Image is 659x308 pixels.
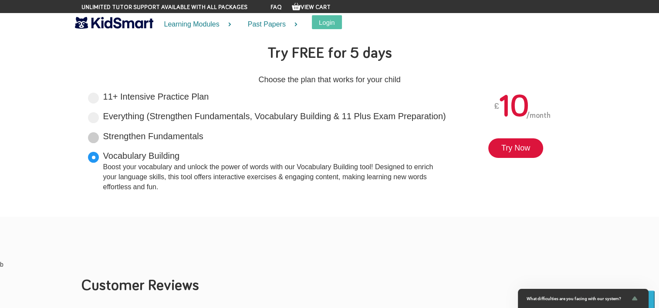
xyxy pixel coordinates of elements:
span: Unlimited tutor support available with all packages [81,3,247,12]
a: FAQ [270,4,282,10]
img: Your items in the shopping basket [292,2,301,11]
sup: £ [494,98,499,114]
label: Strengthen Fundamentals [103,130,203,143]
div: Boost your vocabulary and unlock the power of words with our Vocabulary Building tool! Designed t... [103,162,447,192]
span: What difficulties are you facing with our system? [527,296,629,301]
a: Try Now [488,138,543,158]
label: 11+ Intensive Practice Plan [103,90,209,103]
button: Show survey - What difficulties are you facing with our system? [527,293,640,304]
h2: Customer Reviews [81,278,578,295]
a: Past Papers [237,13,303,36]
label: Vocabulary Building [103,150,447,192]
button: Login [312,15,342,29]
label: Everything (Strengthen Fundamentals, Vocabulary Building & 11 Plus Exam Preparation) [103,110,446,123]
sub: /month [526,112,551,120]
h2: Try FREE for 5 days [81,39,578,69]
img: KidSmart logo [75,15,153,30]
a: View Cart [292,4,331,10]
span: 10 [499,91,529,123]
a: Learning Modules [153,13,237,36]
p: Choose the plan that works for your child [81,73,578,86]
